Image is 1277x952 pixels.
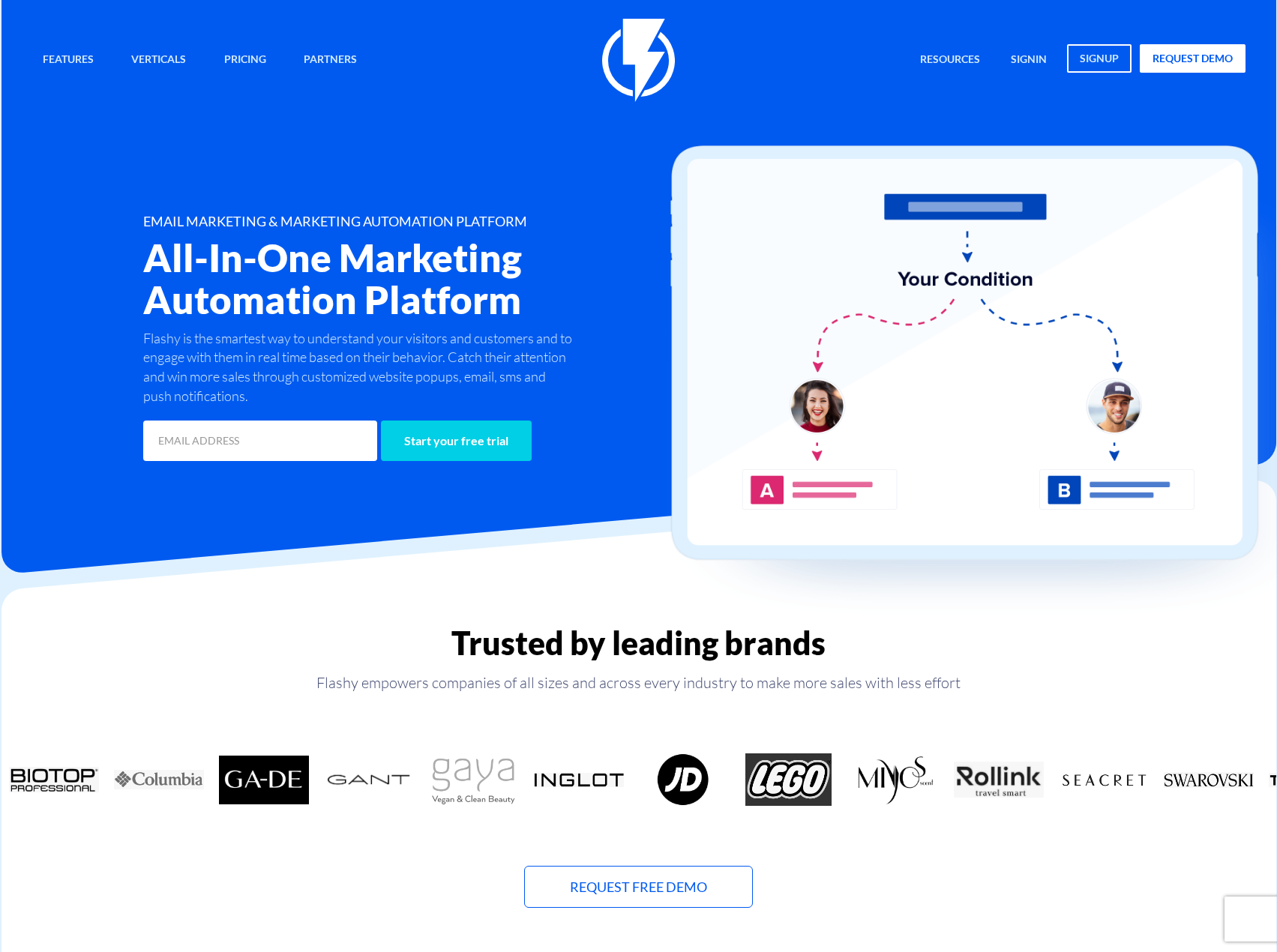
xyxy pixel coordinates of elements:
h2: Trusted by leading brands [1,626,1276,661]
a: Verticals [120,44,197,76]
p: Flashy is the smartest way to understand your visitors and customers and to engage with them in r... [143,329,577,406]
input: EMAIL ADDRESS [143,421,377,461]
div: 2 / 18 [1,753,106,806]
a: signin [1000,44,1058,76]
input: Start your free trial [381,421,532,461]
a: Features [31,44,105,76]
div: 6 / 18 [421,753,526,806]
div: 7 / 18 [526,753,631,806]
div: 3 / 18 [106,753,211,806]
div: 9 / 18 [736,753,841,806]
a: request demo [1140,44,1246,73]
div: 11 / 18 [946,753,1051,806]
a: Request Free Demo [524,866,753,908]
p: Flashy empowers companies of all sizes and across every industry to make more sales with less effort [1,672,1276,693]
div: 5 / 18 [316,753,421,806]
div: 10 / 18 [841,753,946,806]
a: Pricing [213,44,277,76]
a: signup [1067,44,1132,73]
a: Resources [909,44,991,76]
h2: All-In-One Marketing Automation Platform [143,237,728,321]
div: 4 / 18 [211,753,316,806]
div: 12 / 18 [1051,753,1156,806]
div: 13 / 18 [1156,753,1261,806]
div: 8 / 18 [631,753,736,806]
a: Partners [292,44,368,76]
h1: EMAIL MARKETING & MARKETING AUTOMATION PLATFORM [143,214,728,229]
